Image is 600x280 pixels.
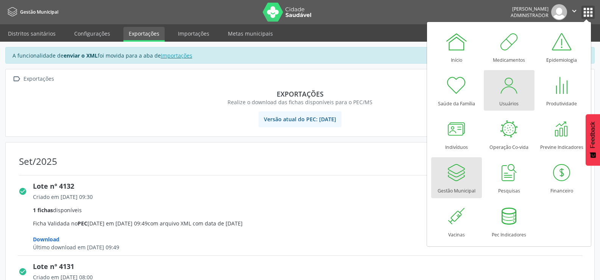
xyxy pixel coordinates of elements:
a: Início [431,27,482,67]
a: Epidemiologia [536,27,587,67]
i: check_circle [19,187,27,196]
span: Versão atual do PEC: [DATE] [259,111,341,127]
span: com arquivo XML com data de [DATE] [148,220,243,227]
span: Administrador [511,12,549,19]
button: apps [581,6,595,19]
img: img [551,4,567,20]
a: Pesquisas [484,157,535,198]
i:  [570,7,578,15]
div: disponíveis [33,206,588,214]
span: Gestão Municipal [20,9,58,15]
span: Download [33,236,59,243]
div: Exportações [22,74,55,84]
div: [PERSON_NAME] [511,6,549,12]
a: Gestão Municipal [431,157,482,198]
div: A funcionalidade de foi movida para a aba de [5,47,595,64]
div: Criado em [DATE] 09:30 [33,193,588,201]
button: Feedback - Mostrar pesquisa [586,114,600,166]
a: Gestão Municipal [5,6,58,18]
strong: enviar o XML [64,52,98,59]
span: Ficha Validada no [DATE] em [DATE] 09:49 [33,193,588,251]
div: Realize o download das fichas disponíveis para o PEC/MS [16,98,584,106]
div: Set/2025 [19,156,57,167]
a: Indivíduos [431,114,482,154]
div: Lote nº 4131 [33,261,588,272]
a: Importações [161,52,192,59]
a: Configurações [69,27,115,40]
a: Financeiro [536,157,587,198]
a: Operação Co-vida [484,114,535,154]
a: Produtividade [536,70,587,111]
a: Saúde da Família [431,70,482,111]
a: Exportações [123,27,165,42]
a: Previne Indicadores [536,114,587,154]
a: Importações [173,27,215,40]
div: Lote nº 4132 [33,181,588,191]
a: Vacinas [431,201,482,242]
div: Exportações [16,90,584,98]
i:  [11,74,22,84]
i: check_circle [19,267,27,276]
span: 1 fichas [33,206,53,214]
a: Usuários [484,70,535,111]
a: Pec Indicadores [484,201,535,242]
div: Último download em [DATE] 09:49 [33,243,588,251]
button:  [567,4,581,20]
a: Metas municipais [223,27,278,40]
a: Medicamentos [484,27,535,67]
a: Distritos sanitários [3,27,61,40]
a:  Exportações [11,74,55,84]
span: Feedback [589,122,596,148]
span: PEC [78,220,87,227]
